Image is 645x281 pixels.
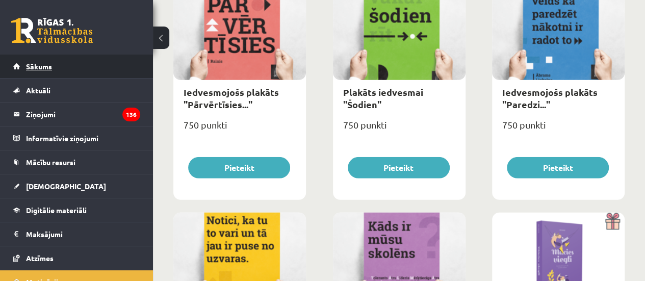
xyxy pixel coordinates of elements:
a: Iedvesmojošs plakāts "Pārvērtīsies..." [184,86,279,110]
a: Atzīmes [13,246,140,270]
a: Iedvesmojošs plakāts "Paredzi..." [502,86,598,110]
span: Mācību resursi [26,158,75,167]
i: 136 [122,108,140,121]
a: Rīgas 1. Tālmācības vidusskola [11,18,93,43]
a: [DEMOGRAPHIC_DATA] [13,174,140,198]
a: Mācību resursi [13,150,140,174]
a: Maksājumi [13,222,140,246]
legend: Maksājumi [26,222,140,246]
legend: Ziņojumi [26,103,140,126]
span: Atzīmes [26,253,54,263]
button: Pieteikt [348,157,450,178]
a: Plakāts iedvesmai "Šodien" [343,86,423,110]
span: Sākums [26,62,52,71]
button: Pieteikt [507,157,609,178]
legend: Informatīvie ziņojumi [26,126,140,150]
img: Dāvana ar pārsteigumu [602,213,625,230]
div: 750 punkti [492,116,625,142]
a: Sākums [13,55,140,78]
a: Digitālie materiāli [13,198,140,222]
button: Pieteikt [188,157,290,178]
div: 750 punkti [173,116,306,142]
a: Informatīvie ziņojumi [13,126,140,150]
div: 750 punkti [333,116,466,142]
span: Digitālie materiāli [26,206,87,215]
a: Ziņojumi136 [13,103,140,126]
span: [DEMOGRAPHIC_DATA] [26,182,106,191]
a: Aktuāli [13,79,140,102]
span: Aktuāli [26,86,50,95]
